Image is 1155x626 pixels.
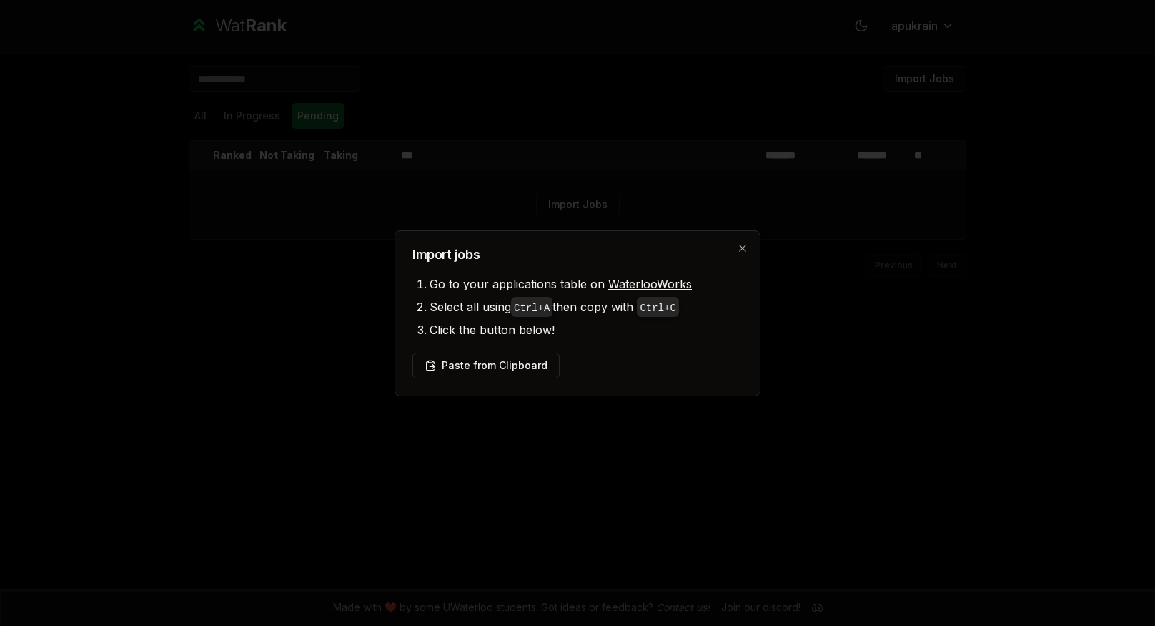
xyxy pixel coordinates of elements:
li: Select all using then copy with [430,295,743,318]
button: Paste from Clipboard [412,353,560,378]
code: Ctrl+ A [514,303,550,314]
h2: Import jobs [412,248,743,261]
li: Go to your applications table on [430,273,743,295]
code: Ctrl+ C [640,303,675,314]
a: WaterlooWorks [608,277,692,291]
li: Click the button below! [430,318,743,341]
